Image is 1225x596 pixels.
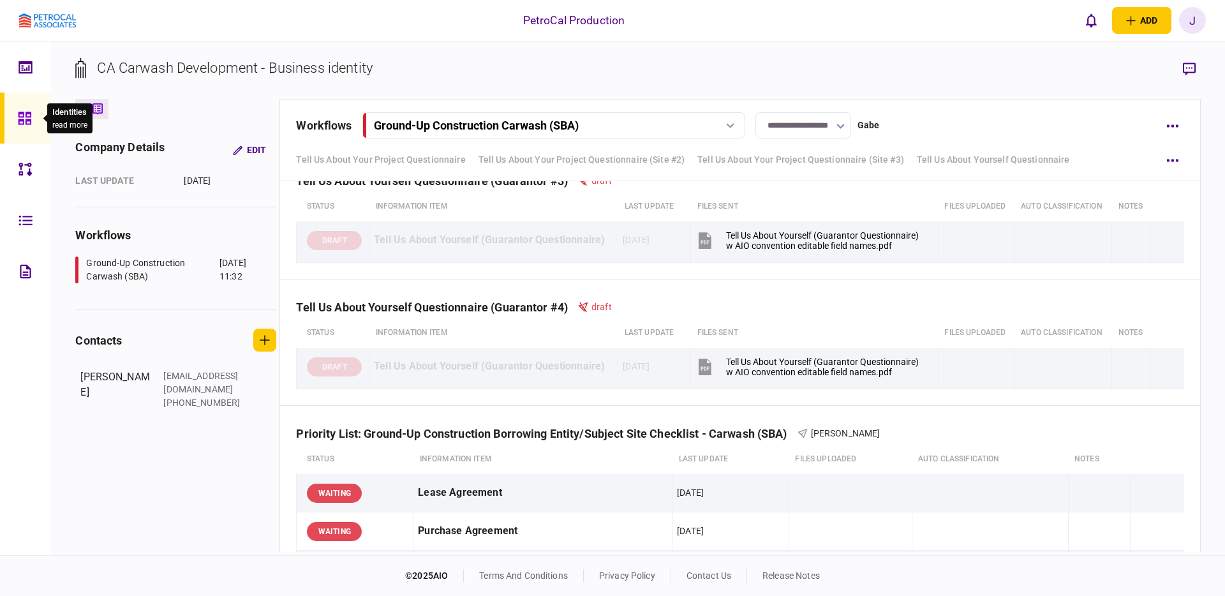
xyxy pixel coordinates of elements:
a: Tell Us About Yourself Questionnaire [917,153,1070,167]
div: [PERSON_NAME] [80,369,151,410]
th: auto classification [912,445,1068,474]
img: client company logo [19,13,76,28]
div: draft [578,301,612,314]
th: Information item [369,192,618,221]
div: [EMAIL_ADDRESS][DOMAIN_NAME] [163,369,246,396]
div: Tell Us About Yourself (Guarantor Questionnaire) [374,226,613,255]
button: Edit [223,138,276,161]
button: open notifications list [1078,7,1104,34]
th: notes [1112,318,1151,348]
a: Tell Us About Your Project Questionnaire (Site #2) [479,153,685,167]
div: company details [75,138,165,161]
div: Tell Us About Yourself Questionnaire (Guarantor #4) [296,301,578,314]
div: Identities [52,106,87,119]
a: contact us [687,570,731,581]
th: auto classification [1014,192,1112,221]
div: DRAFT [307,357,362,376]
a: Tell Us About Your Project Questionnaire [296,153,465,167]
div: [DATE] 11:32 [219,257,260,283]
a: terms and conditions [479,570,568,581]
th: status [297,445,413,474]
div: Ground-Up Construction Carwash (SBA) [374,119,579,132]
div: DRAFT [307,231,362,250]
div: WAITING [307,484,362,503]
th: auto classification [1014,318,1112,348]
button: open adding identity options [1112,7,1171,34]
div: contacts [75,332,122,349]
div: [DATE] [623,234,650,246]
div: workflows [75,227,276,244]
th: Files uploaded [938,318,1014,348]
div: [DATE] [677,525,704,537]
div: Tell Us About Yourself (Guarantor Questionnaire) [374,352,613,381]
div: Ground-Up Construction Carwash (SBA) [86,257,216,283]
div: Tell Us About Yourself (Guarantor Questionnaire) w AIO convention editable field names.pdf [726,357,919,377]
th: files sent [691,318,939,348]
div: workflows [296,117,352,134]
div: [DATE] [677,486,704,499]
th: files sent [691,192,939,221]
div: WAITING [307,522,362,541]
a: Ground-Up Construction Carwash (SBA)[DATE] 11:32 [75,257,260,283]
div: PetroCal Production [523,12,625,29]
th: notes [1068,445,1131,474]
div: [PHONE_NUMBER] [163,396,246,410]
th: status [297,192,369,221]
button: J [1179,7,1206,34]
div: CA Carwash Development - Business identity [97,57,373,78]
a: Tell Us About Your Project Questionnaire (Site #3) [697,153,904,167]
span: [PERSON_NAME] [811,428,880,438]
button: Tell Us About Yourself (Guarantor Questionnaire) w AIO convention editable field names.pdf [695,226,919,255]
button: read more [52,121,87,130]
button: Tell Us About Yourself (Guarantor Questionnaire) w AIO convention editable field names.pdf [695,352,919,381]
div: Priority List: Ground-Up Construction Borrowing Entity/Subject Site Checklist - Carwash (SBA) [296,427,797,440]
div: Lease Agreement [418,479,667,507]
th: Information item [369,318,618,348]
a: privacy policy [599,570,655,581]
div: Purchase Agreement [418,517,667,546]
div: [DATE] [623,360,650,373]
div: [DATE] [184,174,276,188]
th: Information item [413,445,672,474]
th: Files uploaded [789,445,912,474]
div: Tell Us About Yourself Questionnaire (Guarantor #3) [296,174,578,188]
th: last update [618,192,691,221]
th: notes [1112,192,1151,221]
th: status [297,318,369,348]
button: Ground-Up Construction Carwash (SBA) [362,112,745,138]
div: © 2025 AIO [405,569,464,583]
th: last update [672,445,789,474]
div: last update [75,174,171,188]
th: last update [618,318,691,348]
div: Tell Us About Yourself (Guarantor Questionnaire) w AIO convention editable field names.pdf [726,230,919,251]
div: Gabe [857,119,880,132]
th: Files uploaded [938,192,1014,221]
a: release notes [762,570,820,581]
